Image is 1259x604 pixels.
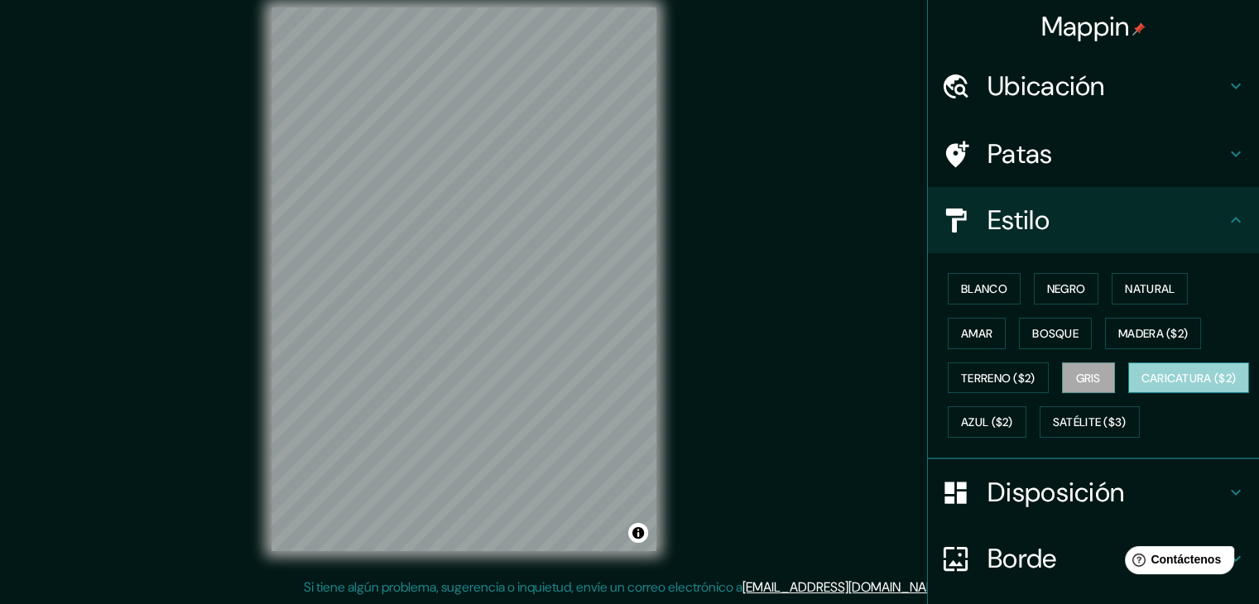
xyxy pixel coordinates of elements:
[1125,281,1175,296] font: Natural
[987,137,1053,171] font: Patas
[948,406,1026,438] button: Azul ($2)
[1112,273,1188,304] button: Natural
[961,371,1036,386] font: Terreno ($2)
[628,523,648,543] button: Activar o desactivar atribución
[928,525,1259,592] div: Borde
[1019,318,1092,349] button: Bosque
[928,53,1259,119] div: Ubicación
[1118,326,1188,341] font: Madera ($2)
[1053,415,1127,430] font: Satélite ($3)
[304,578,742,596] font: Si tiene algún problema, sugerencia o inquietud, envíe un correo electrónico a
[1076,371,1101,386] font: Gris
[987,69,1105,103] font: Ubicación
[987,475,1124,510] font: Disposición
[961,415,1013,430] font: Azul ($2)
[928,459,1259,525] div: Disposición
[1128,362,1250,394] button: Caricatura ($2)
[1141,371,1237,386] font: Caricatura ($2)
[948,318,1006,349] button: Amar
[948,273,1021,304] button: Blanco
[948,362,1049,394] button: Terreno ($2)
[987,203,1050,237] font: Estilo
[928,187,1259,253] div: Estilo
[961,326,992,341] font: Amar
[1062,362,1115,394] button: Gris
[1047,281,1086,296] font: Negro
[1112,539,1241,586] iframe: Lanzador de widgets de ayuda
[1032,326,1079,341] font: Bosque
[742,578,947,596] a: [EMAIL_ADDRESS][DOMAIN_NAME]
[961,281,1007,296] font: Blanco
[1034,273,1099,304] button: Negro
[1132,22,1146,36] img: pin-icon.png
[272,7,656,551] canvas: Mapa
[987,541,1057,576] font: Borde
[928,121,1259,187] div: Patas
[1040,406,1140,438] button: Satélite ($3)
[1105,318,1201,349] button: Madera ($2)
[1041,9,1130,44] font: Mappin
